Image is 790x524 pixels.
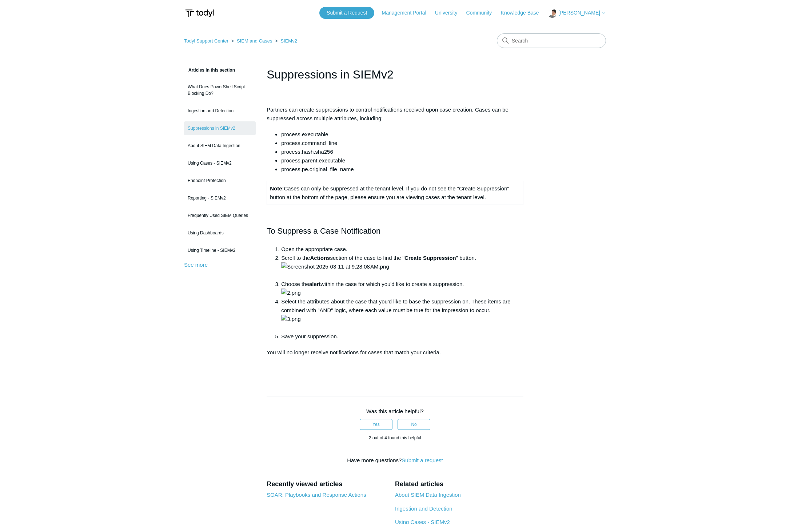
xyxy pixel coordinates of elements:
a: Todyl Support Center [184,38,228,44]
a: SIEMv2 [280,38,297,44]
li: SIEM and Cases [230,38,274,44]
img: Screenshot 2025-03-11 at 9.28.08 AM.png [281,262,389,271]
li: Open the appropriate case. [281,245,523,254]
a: See more [184,262,208,268]
a: Submit a request [402,457,443,463]
a: Ingestion and Detection [395,505,452,512]
li: Todyl Support Center [184,38,230,44]
span: Articles in this section [184,68,235,73]
a: Using Timeline - SIEMv2 [184,243,256,257]
li: Save your suppression. [281,332,523,341]
button: This article was helpful [360,419,392,430]
li: process.executable [281,130,523,139]
a: University [435,9,464,17]
a: SIEM and Cases [237,38,272,44]
a: About SIEM Data Ingestion [184,139,256,153]
img: 3.png [281,315,301,323]
a: Reporting - SIEMv2 [184,191,256,205]
strong: Create Suppression [404,255,456,261]
a: SOAR: Playbooks and Response Actions [267,492,366,498]
a: Endpoint Protection [184,174,256,188]
span: 2 out of 4 found this helpful [369,435,421,440]
p: Partners can create suppressions to control notifications received upon case creation. Cases can ... [267,105,523,123]
a: Community [466,9,499,17]
a: Using Cases - SIEMv2 [184,156,256,170]
img: Todyl Support Center Help Center home page [184,7,215,20]
div: Have more questions? [267,456,523,465]
li: process.hash.sha256 [281,148,523,156]
a: Submit a Request [319,7,374,19]
li: Scroll to the section of the case to find the " " button. [281,254,523,280]
a: Management Portal [382,9,434,17]
a: What Does PowerShell Script Blocking Do? [184,80,256,100]
h2: Recently viewed articles [267,479,388,489]
strong: alert [309,281,321,287]
a: About SIEM Data Ingestion [395,492,461,498]
span: [PERSON_NAME] [558,10,600,16]
td: Cases can only be suppressed at the tenant level. If you do not see the "Create Suppression" butt... [267,181,523,205]
input: Search [497,33,606,48]
a: Ingestion and Detection [184,104,256,118]
span: Was this article helpful? [366,408,424,414]
li: process.pe.original_file_name [281,165,523,174]
strong: Actions [310,255,330,261]
a: Suppressions in SIEMv2 [184,121,256,135]
button: This article was not helpful [398,419,430,430]
li: process.parent.executable [281,156,523,165]
li: process.command_line [281,139,523,148]
h1: Suppressions in SIEMv2 [267,66,523,83]
li: SIEMv2 [274,38,297,44]
a: Frequently Used SIEM Queries [184,209,256,222]
a: Knowledge Base [501,9,546,17]
h2: To Suppress a Case Notification [267,225,523,237]
button: [PERSON_NAME] [548,9,606,18]
li: Choose the within the case for which you'd like to create a suppression. [281,280,523,297]
p: You will no longer receive notifications for cases that match your criteria. [267,348,523,374]
a: Using Dashboards [184,226,256,240]
li: Select the attributes about the case that you'd like to base the suppression on. These items are ... [281,297,523,332]
img: 2.png [281,289,301,297]
strong: Note: [270,185,284,192]
h2: Related articles [395,479,523,489]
